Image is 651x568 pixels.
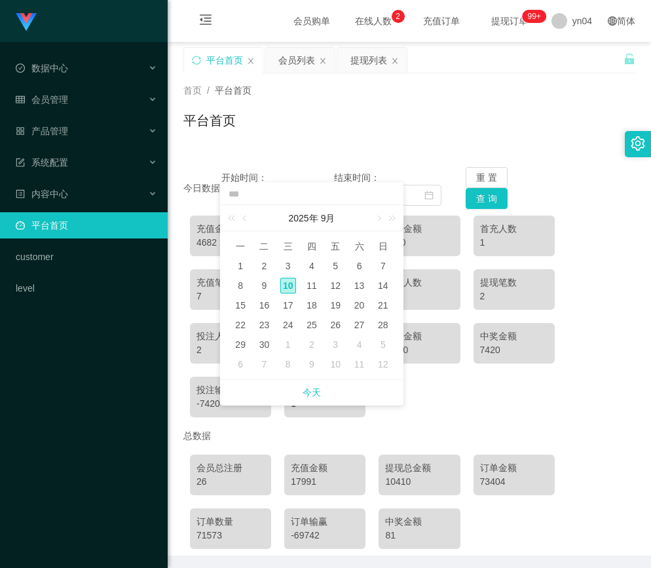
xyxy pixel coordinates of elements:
span: 系统配置 [16,157,68,168]
span: 首页 [183,85,202,96]
td: 2025年9月4日 [300,256,324,276]
div: 4 [352,337,367,352]
span: 充值订单 [417,16,466,26]
td: 2025年9月12日 [324,276,347,295]
sup: 280 [522,10,546,23]
i: 图标: unlock [623,53,635,65]
td: 2025年10月1日 [276,335,300,354]
div: 订单金额 [480,461,548,475]
div: 2 [304,337,320,352]
div: 今日数据 [183,181,221,195]
td: 2025年9月2日 [252,256,276,276]
img: logo.9652507e.png [16,13,37,31]
span: 会员管理 [16,94,68,105]
a: 上一年 (Control键加左方向键) [225,205,242,231]
td: 2025年9月30日 [252,335,276,354]
div: 订单输赢 [291,515,359,529]
div: 充值笔数 [196,276,265,290]
div: 27 [352,317,367,333]
div: 3500 [385,236,453,250]
div: 7 [375,258,391,274]
div: 首充金额 [385,222,453,236]
i: 图标: close [319,57,327,65]
td: 2025年9月19日 [324,295,347,315]
td: 2025年10月9日 [300,354,324,374]
span: 平台首页 [215,85,251,96]
th: 周六 [347,237,371,256]
td: 2025年9月8日 [229,276,252,295]
th: 周一 [229,237,252,256]
div: 5 [375,337,391,352]
i: 图标: menu-fold [183,1,228,43]
i: 图标: appstore-o [16,126,25,136]
span: 产品管理 [16,126,68,136]
div: 9 [256,278,272,293]
div: 总数据 [183,424,635,448]
div: 会员总注册 [196,461,265,475]
a: customer [16,244,157,270]
div: 30 [256,337,272,352]
div: 4 [304,258,320,274]
div: 首充人数 [480,222,548,236]
button: 重 置 [466,167,508,188]
span: 日 [371,240,395,252]
th: 周日 [371,237,395,256]
div: 充值金额 [196,222,265,236]
i: 图标: form [16,158,25,167]
a: 9月 [320,205,337,231]
span: 二 [252,240,276,252]
div: 9 [304,356,320,372]
div: 4682 [196,236,265,250]
td: 2025年9月22日 [229,315,252,335]
td: 2025年10月7日 [252,354,276,374]
div: 25 [304,317,320,333]
div: 8 [232,278,248,293]
i: 图标: table [16,95,25,104]
div: 提现人数 [385,276,453,290]
div: 10 [327,356,343,372]
div: 6 [232,356,248,372]
i: 图标: close [391,57,399,65]
td: 2025年9月23日 [252,315,276,335]
div: 会员列表 [278,48,315,73]
td: 2025年9月20日 [347,295,371,315]
td: 2025年10月4日 [347,335,371,354]
span: 五 [324,240,347,252]
div: 2 [256,258,272,274]
div: 13 [352,278,367,293]
div: 中奖金额 [385,515,453,529]
i: 图标: global [608,16,617,26]
div: 12 [327,278,343,293]
td: 2025年10月12日 [371,354,395,374]
div: 10410 [385,475,453,489]
div: 中奖金额 [480,330,548,343]
p: 2 [396,10,400,23]
td: 2025年10月3日 [324,335,347,354]
td: 2025年9月17日 [276,295,300,315]
div: -69742 [291,529,359,542]
div: 20 [352,297,367,313]
div: 1 [385,290,453,303]
div: 24 [280,317,296,333]
a: 今天 [303,380,321,405]
span: 一 [229,240,252,252]
a: 2025年 [288,205,320,231]
div: 18 [304,297,320,313]
div: 29 [232,337,248,352]
td: 2025年9月3日 [276,256,300,276]
div: 11 [352,356,367,372]
div: 7 [196,290,265,303]
td: 2025年10月11日 [347,354,371,374]
span: 开始时间： [221,172,267,183]
div: -7420 [196,397,265,411]
div: 21 [375,297,391,313]
div: 提现笔数 [480,276,548,290]
span: 数据中心 [16,63,68,73]
td: 2025年10月2日 [300,335,324,354]
div: 81 [385,529,453,542]
span: 六 [347,240,371,252]
div: 26 [196,475,265,489]
div: 投注金额 [385,330,453,343]
div: 71573 [196,529,265,542]
th: 周三 [276,237,300,256]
